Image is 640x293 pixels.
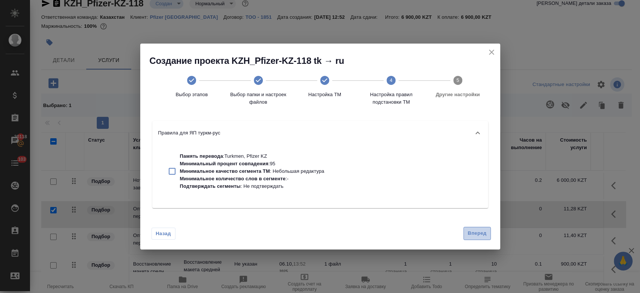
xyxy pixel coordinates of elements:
button: Вперед [463,227,490,240]
p: : 95 [180,160,324,168]
div: Память перевода:Turkmen, Pfizer KZМинимальный процент совпадения:95Минимальное качество сегмента ... [158,151,330,192]
button: close [486,47,497,58]
span: Назад [156,230,171,237]
p: Минимальное качество сегмента ТМ [180,168,270,174]
p: : Turkmen, Pfizer KZ [180,153,324,160]
p: : Не подтверждать [180,183,324,190]
text: 5 [456,77,459,83]
span: Выбор этапов [162,91,222,98]
p: Правила для ЯП туркм-рус [158,129,220,137]
span: Настройка ТМ [294,91,355,98]
text: 4 [390,77,393,83]
span: Настройка правил подстановки TM [361,91,421,106]
p: Минимальный процент совпадения [180,161,268,166]
p: Минимальное количество слов в сегменте [180,176,286,181]
p: Подтверждать сегменты [180,183,241,189]
h2: Создание проекта KZH_Pfizer-KZ-118 tk → ru [150,55,500,67]
span: Другие настройки [427,91,488,98]
p: Память перевода [180,153,223,159]
button: Назад [151,228,175,240]
span: Вперед [468,229,486,238]
p: : - [180,175,324,183]
span: Выбор папки и настроек файлов [228,91,288,106]
p: : Небольшая редактура [180,168,324,175]
div: Правила для ЯП туркм-рус [152,121,488,145]
div: Правила для ЯП туркм-рус [152,145,488,208]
